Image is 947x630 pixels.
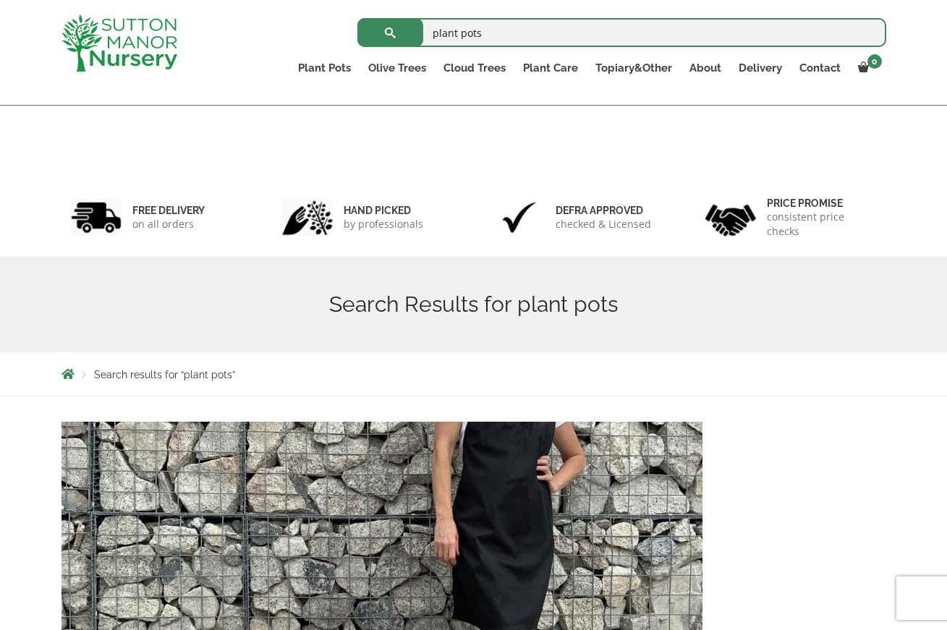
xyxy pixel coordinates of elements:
[681,58,730,78] a: About
[94,369,235,380] span: Search results for “plant pots”
[705,195,756,239] img: 4.jpg
[556,204,651,217] h6: Defra approved
[767,210,877,239] p: consistent price checks
[282,199,333,236] img: 2.jpg
[344,204,423,217] h6: hand picked
[867,54,882,69] span: 0
[61,569,702,583] a: The Thai Binh Vietnamese Terracotta Plant Pots (Cylinder)
[849,58,886,78] a: 0
[357,18,886,47] input: Search...
[289,58,360,78] a: Plant Pots
[587,58,681,78] a: Topiary&Other
[61,291,886,318] h1: Search Results for plant pots
[71,199,122,236] img: 1.jpg
[556,217,651,231] p: checked & Licensed
[494,199,545,236] img: 3.jpg
[435,58,514,78] a: Cloud Trees
[132,204,205,217] h6: FREE DELIVERY
[61,14,177,72] img: logo
[360,58,435,78] a: Olive Trees
[730,58,791,78] a: Delivery
[61,368,886,380] nav: Breadcrumbs
[344,217,423,231] p: by professionals
[132,217,205,231] p: on all orders
[767,197,877,210] h6: Price promise
[514,58,587,78] a: Plant Care
[791,58,849,78] a: Contact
